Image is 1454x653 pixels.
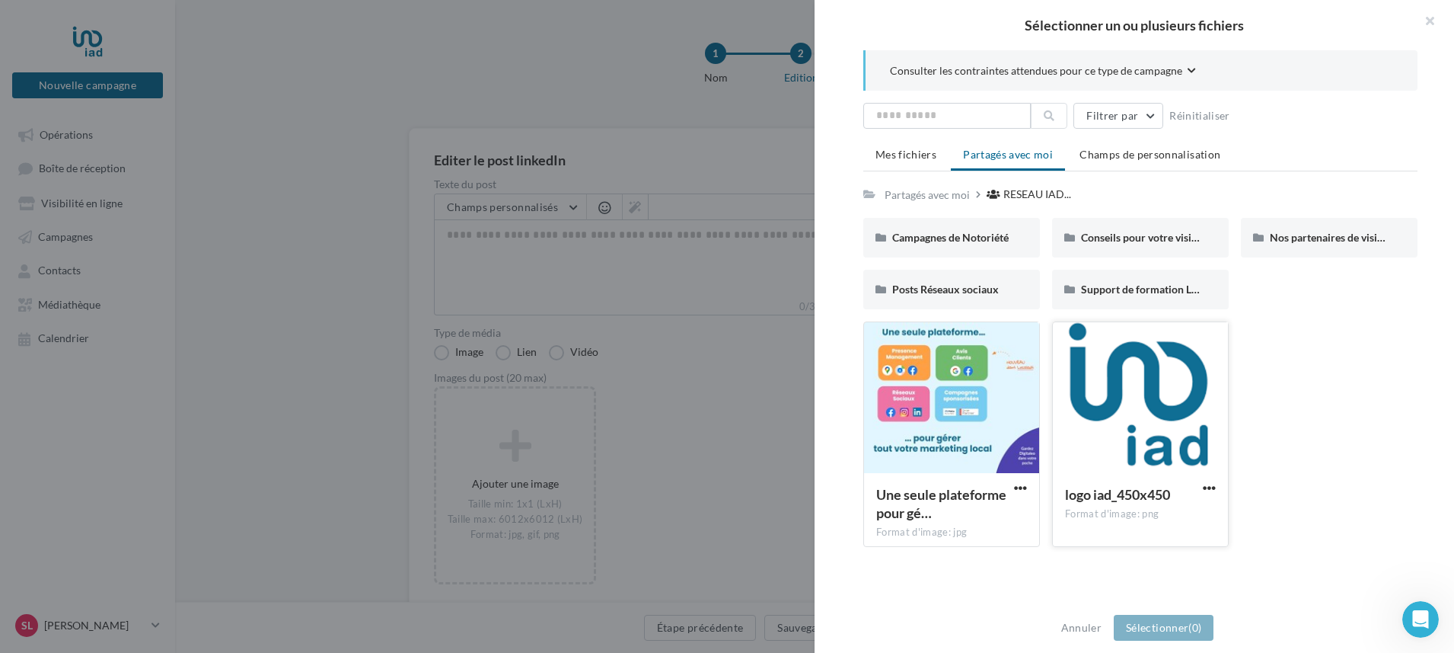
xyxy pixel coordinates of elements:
span: Champs de personnalisation [1079,148,1220,161]
div: 👉 Pour Instagram, vous devez obligatoirement utiliser un ET le [59,356,265,420]
button: Consulter les contraintes attendues pour ce type de campagne [890,62,1196,82]
button: Réinitialiser [1163,107,1236,125]
div: Suivez ce pas à pas et si besoin, écrivez-nous à [21,115,283,152]
div: 👉 Assurez-vous d' de vos pages. [59,292,265,340]
span: Support de formation Localads [1081,283,1227,296]
span: Posts Réseaux sociaux [892,283,999,296]
p: 1 étape terminée sur 3 [15,202,138,218]
div: Associer Facebook à Digitaleo [59,267,258,282]
button: Annuler [1055,619,1108,637]
span: Mes fichiers [875,148,936,161]
span: Campagnes de Notoriété [892,231,1009,244]
button: Filtrer par [1073,103,1163,129]
b: Configurer [84,517,148,530]
button: Sélectionner(0) [1114,615,1213,641]
span: Consulter les contraintes attendues pour ce type de campagne [890,63,1182,78]
span: logo iad_450x450 [1065,486,1170,503]
a: [EMAIL_ADDRESS][DOMAIN_NAME] [66,135,279,149]
div: Partagés avec moi [885,187,970,203]
div: Format d'image: jpg [876,526,1027,539]
span: RESEAU IAD... [1003,187,1071,202]
div: Débuter sur les Réseaux Sociaux [21,60,283,115]
div: 1Associer Facebook à Digitaleo [28,261,276,286]
img: Profile image for Service-Client [68,161,92,185]
span: Nos partenaires de visibilité locale [1270,231,1432,244]
div: ✔️ Toutes ces conditions sont réunies ? Commencez l'association depuis " " en cliquant sur " ". [59,436,265,532]
b: utiliser un profil Facebook et d'être administrateur [59,293,255,338]
b: relier à votre page Facebook. [59,389,264,418]
iframe: Intercom live chat [1402,601,1439,638]
span: Une seule plateforme pour gérer tout votre marketing local [876,486,1006,521]
div: Service-Client de Digitaleo [98,165,237,181]
h2: Sélectionner un ou plusieurs fichiers [839,18,1430,32]
span: Partagés avec moi [963,148,1053,161]
b: Gérer mon compte > Réseaux sociaux> Comptes Facebook/Instagram [59,469,242,514]
button: go back [10,6,39,35]
p: Il reste environ 3 minutes [153,202,289,218]
span: (0) [1188,621,1201,634]
span: Conseils pour votre visibilité locale [1081,231,1246,244]
div: Format d'image: png [1065,507,1216,521]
